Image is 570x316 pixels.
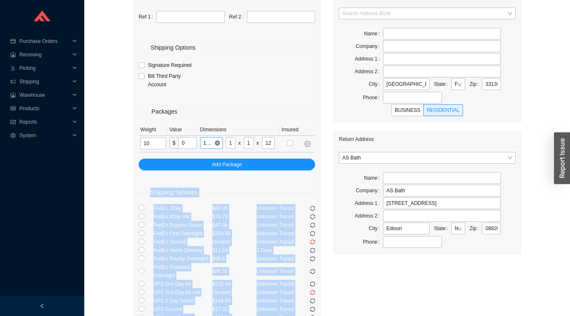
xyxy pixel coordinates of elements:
[364,28,383,40] label: Name
[229,11,247,23] label: Ref 2
[40,303,45,308] span: left
[369,223,383,234] label: City
[364,172,383,184] label: Name
[342,152,512,163] span: AS Bath
[257,231,294,236] span: Unknown Transit
[153,221,212,229] div: FedEx Express Saver
[153,280,212,288] div: UPS 2nd Day Air
[257,306,294,312] span: Unknown Transit
[19,61,70,75] span: Picking
[257,268,294,274] span: Unknown Transit
[257,222,294,228] span: Unknown Transit
[469,223,482,234] label: Zip
[355,53,383,65] label: Address 1
[262,137,275,149] input: H
[238,139,241,147] div: x
[153,204,212,212] div: FedEx 2Day
[10,133,16,138] span: setting
[10,106,16,111] span: read
[369,78,383,90] label: City
[395,107,420,113] span: BUSINESS
[356,40,383,52] label: Company
[212,229,257,238] div: $300.48
[280,124,300,136] th: Insured
[310,290,315,295] span: sync
[455,223,462,234] span: NJ
[310,248,315,253] span: sync
[212,160,242,169] span: Add Package
[363,92,383,104] label: Phone
[257,139,259,147] div: x
[310,281,315,287] span: sync
[212,246,257,255] div: $11.54
[257,281,294,287] span: Unknown Transit
[257,246,301,255] div: 3 Days
[310,256,315,261] span: sync
[257,205,294,211] span: Unknown Transit
[153,288,212,297] div: UPS 2nd Day Air AM
[19,48,70,61] span: Receiving
[212,280,257,288] div: $225.44
[363,236,383,248] label: Phone
[145,72,195,89] span: Bill Third Party Account
[145,61,195,69] span: Signature Required
[139,159,315,170] button: Add Package
[257,239,294,245] span: Unknown Transit
[198,124,280,136] th: Dimensions
[153,238,212,246] div: FedEx Ground
[212,255,257,263] div: $89.6
[212,212,257,221] div: $76.79
[139,124,168,136] th: Weight
[257,298,294,304] span: Unknown Transit
[226,137,235,149] input: L
[212,221,257,229] div: $47.06
[257,214,294,220] span: Unknown Transit
[145,188,203,197] span: Shipping Services
[355,210,383,222] label: Address 2
[310,239,315,244] span: sync
[257,256,294,262] span: Unknown Transit
[153,229,212,238] div: FedEx First Overnight
[212,239,230,245] span: Unrated
[434,78,451,90] label: State
[310,214,315,219] span: sync
[153,255,212,263] div: FedEx Priority Overnight
[469,78,482,90] label: Zip
[153,297,212,305] div: UPS 3 Day Select
[310,223,315,228] span: sync
[356,185,383,197] label: Company
[19,129,70,142] span: System
[215,141,220,146] span: close-circle
[145,43,201,53] span: Shipping Options
[139,11,156,23] label: Ref 1
[19,88,70,102] span: Warehouse
[339,131,515,147] div: Return Address
[257,289,294,295] span: Unknown Transit
[310,269,315,274] span: sync
[153,212,212,221] div: FedEx 2Day AM
[427,107,460,113] span: RESIDENTIAL
[153,263,212,280] div: FedEx Standard Overnight
[355,66,383,77] label: Address 2
[212,297,257,305] div: $149.89
[19,115,70,129] span: Reports
[244,137,254,149] input: W
[10,39,16,44] span: credit-card
[19,35,70,48] span: Purchase Orders
[434,223,451,234] label: State
[19,102,70,115] span: Products
[310,298,315,303] span: sync
[212,289,230,295] span: Unrated
[146,107,183,117] span: Packages
[153,305,212,313] div: UPS Ground
[212,204,257,212] div: $65.08
[310,231,315,236] span: sync
[310,307,315,312] span: sync
[212,305,257,313] div: $17.31
[455,79,462,90] span: FL
[153,246,212,255] div: FedEx Home Delivery
[212,267,257,276] div: $86.55
[168,124,198,136] th: Value
[19,75,70,88] span: Shipping
[355,197,383,209] label: Address 1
